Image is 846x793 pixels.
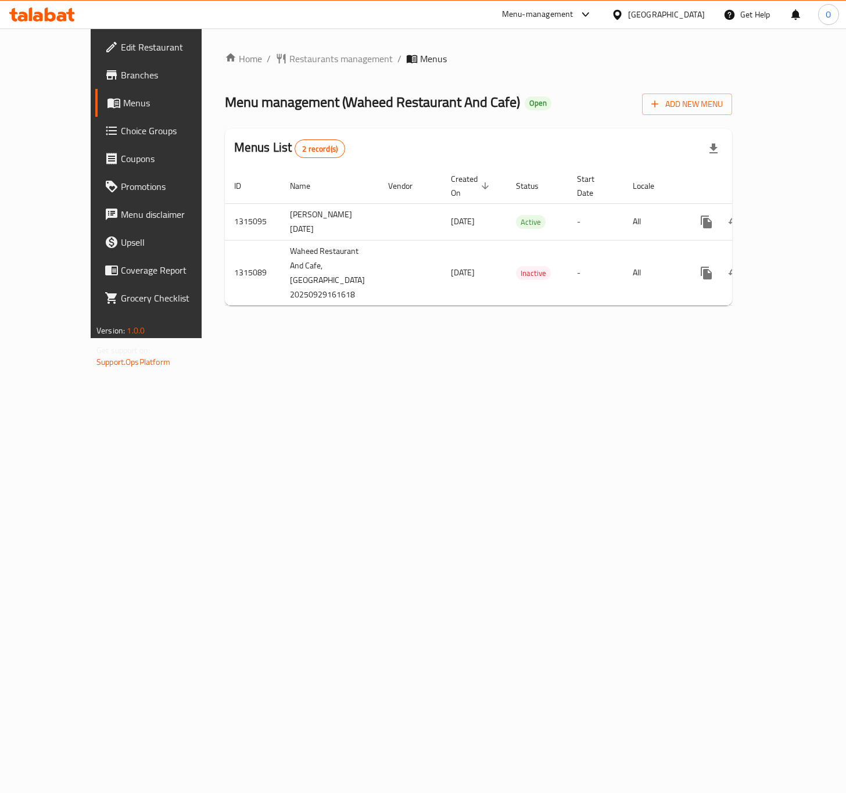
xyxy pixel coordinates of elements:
a: Branches [95,61,232,89]
a: Support.OpsPlatform [96,354,170,369]
span: O [826,8,831,21]
td: [PERSON_NAME] [DATE] [281,203,379,240]
th: Actions [683,168,813,204]
a: Promotions [95,173,232,200]
span: 1.0.0 [127,323,145,338]
button: more [693,208,720,236]
span: 2 record(s) [295,143,345,155]
span: Version: [96,323,125,338]
span: Coverage Report [121,263,223,277]
a: Upsell [95,228,232,256]
span: Menu management ( Waheed Restaurant And Cafe ) [225,89,520,115]
td: All [623,240,683,306]
a: Choice Groups [95,117,232,145]
a: Coverage Report [95,256,232,284]
div: Open [525,96,551,110]
span: Add New Menu [651,97,723,112]
span: ID [234,179,256,193]
a: Menus [95,89,232,117]
span: Menu disclaimer [121,207,223,221]
div: [GEOGRAPHIC_DATA] [628,8,705,21]
button: more [693,259,720,287]
span: [DATE] [451,265,475,280]
td: Waheed Restaurant And Cafe,[GEOGRAPHIC_DATA] 20250929161618 [281,240,379,306]
span: Grocery Checklist [121,291,223,305]
span: Get support on: [96,343,150,358]
div: Menu-management [502,8,573,21]
button: Change Status [720,208,748,236]
a: Home [225,52,262,66]
span: Choice Groups [121,124,223,138]
a: Edit Restaurant [95,33,232,61]
a: Grocery Checklist [95,284,232,312]
span: Status [516,179,554,193]
td: - [568,203,623,240]
span: Branches [121,68,223,82]
span: Promotions [121,180,223,193]
span: Open [525,98,551,108]
td: 1315095 [225,203,281,240]
span: Menus [123,96,223,110]
span: Vendor [388,179,428,193]
div: Total records count [295,139,345,158]
li: / [267,52,271,66]
div: Inactive [516,266,551,280]
td: 1315089 [225,240,281,306]
span: Coupons [121,152,223,166]
span: Created On [451,172,493,200]
a: Menu disclaimer [95,200,232,228]
span: Locale [633,179,669,193]
div: Export file [700,135,727,163]
a: Restaurants management [275,52,393,66]
span: Inactive [516,267,551,280]
span: Edit Restaurant [121,40,223,54]
span: Upsell [121,235,223,249]
span: Active [516,216,546,229]
table: enhanced table [225,168,813,306]
td: All [623,203,683,240]
span: Restaurants management [289,52,393,66]
span: [DATE] [451,214,475,229]
button: Add New Menu [642,94,732,115]
span: Name [290,179,325,193]
td: - [568,240,623,306]
li: / [397,52,402,66]
span: Start Date [577,172,610,200]
h2: Menus List [234,139,345,158]
a: Coupons [95,145,232,173]
nav: breadcrumb [225,52,732,66]
span: Menus [420,52,447,66]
